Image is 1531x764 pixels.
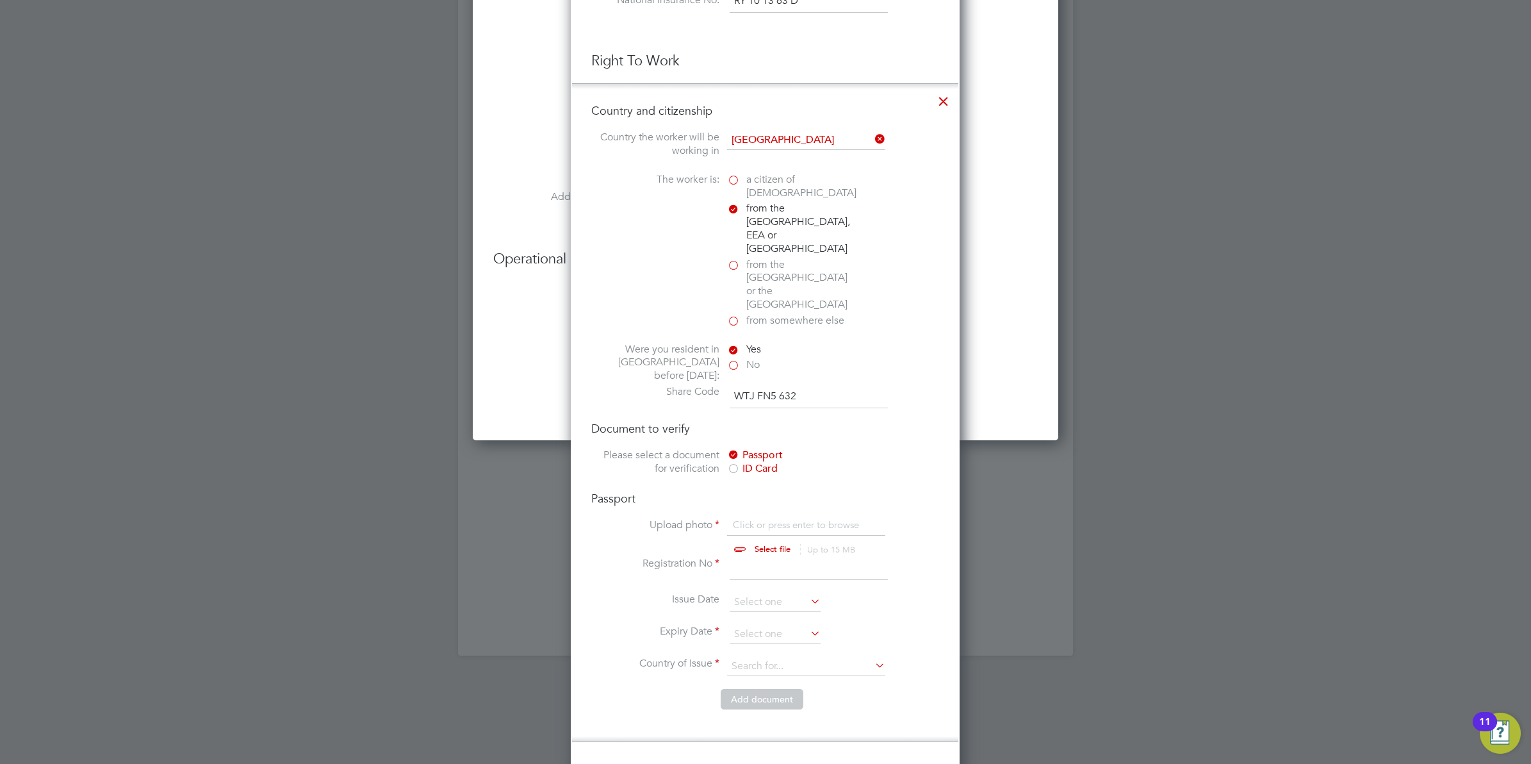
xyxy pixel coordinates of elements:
[746,343,761,356] span: Yes
[746,258,855,311] span: from the [GEOGRAPHIC_DATA] or the [GEOGRAPHIC_DATA]
[746,314,844,328] span: from somewhere else
[493,190,621,204] label: Additional H&S
[591,131,719,158] label: Country the worker will be working in
[591,491,939,506] h4: Passport
[730,593,821,612] input: Select one
[1480,713,1521,754] button: Open Resource Center, 11 new notifications
[591,519,719,532] label: Upload photo
[591,385,719,399] label: Share Code
[591,625,719,638] label: Expiry Date
[727,657,885,676] input: Search for...
[727,462,919,476] div: ID Card
[591,557,719,570] label: Registration No
[746,202,855,255] span: from the [GEOGRAPHIC_DATA], EEA or [GEOGRAPHIC_DATA]
[591,593,719,606] label: Issue Date
[591,449,719,476] label: Please select a document for verification
[591,103,939,118] h4: Country and citizenship
[1479,722,1491,738] div: 11
[721,689,803,710] button: Add document
[591,343,719,383] label: Were you resident in [GEOGRAPHIC_DATA] before [DATE]:
[746,173,856,200] span: a citizen of [DEMOGRAPHIC_DATA]
[727,449,919,462] div: Passport
[493,250,1038,269] h3: Operational Instructions & Comments
[746,358,760,372] span: No
[591,52,939,71] h3: Right To Work
[591,421,939,436] h4: Document to verify
[493,127,621,140] label: Tools
[727,131,885,150] input: Search for...
[591,173,719,187] label: The worker is:
[591,657,719,670] label: Country of Issue
[730,625,821,644] input: Select one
